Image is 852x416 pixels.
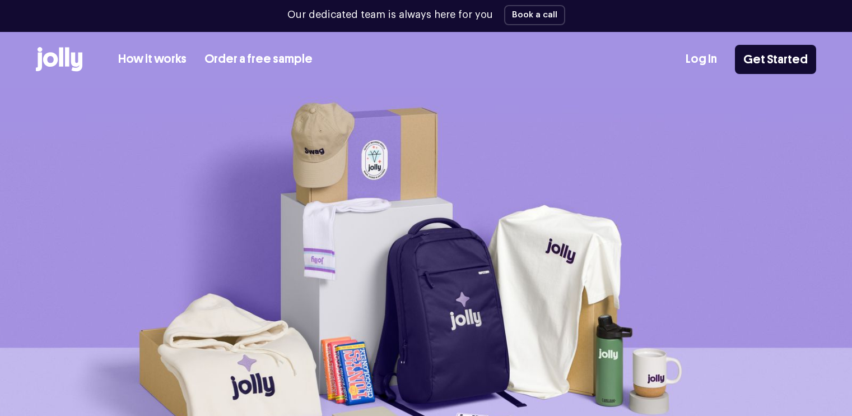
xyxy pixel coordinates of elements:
a: How it works [118,50,187,68]
a: Log In [686,50,717,68]
a: Order a free sample [204,50,313,68]
button: Book a call [504,5,565,25]
p: Our dedicated team is always here for you [287,7,493,22]
a: Get Started [735,45,816,74]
